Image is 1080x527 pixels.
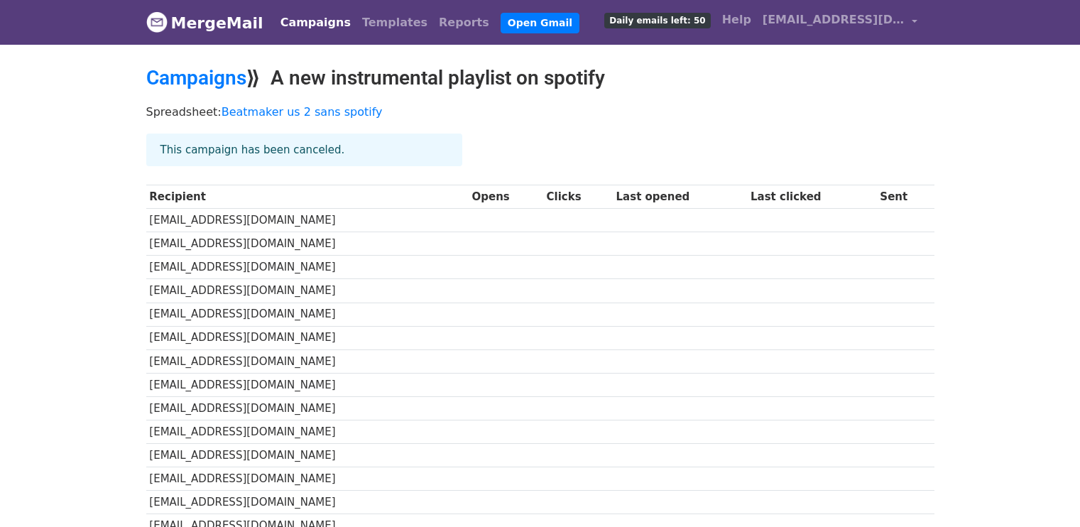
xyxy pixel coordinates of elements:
[716,6,757,34] a: Help
[146,8,263,38] a: MergeMail
[543,185,613,209] th: Clicks
[146,326,469,349] td: [EMAIL_ADDRESS][DOMAIN_NAME]
[613,185,747,209] th: Last opened
[146,444,469,467] td: [EMAIL_ADDRESS][DOMAIN_NAME]
[146,232,469,256] td: [EMAIL_ADDRESS][DOMAIN_NAME]
[146,303,469,326] td: [EMAIL_ADDRESS][DOMAIN_NAME]
[433,9,495,37] a: Reports
[747,185,876,209] th: Last clicked
[146,396,469,420] td: [EMAIL_ADDRESS][DOMAIN_NAME]
[469,185,543,209] th: Opens
[146,420,469,444] td: [EMAIL_ADDRESS][DOMAIN_NAME]
[604,13,710,28] span: Daily emails left: 50
[599,6,716,34] a: Daily emails left: 50
[146,66,934,90] h2: ⟫ A new instrumental playlist on spotify
[146,11,168,33] img: MergeMail logo
[275,9,356,37] a: Campaigns
[757,6,923,39] a: [EMAIL_ADDRESS][DOMAIN_NAME]
[146,373,469,396] td: [EMAIL_ADDRESS][DOMAIN_NAME]
[501,13,579,33] a: Open Gmail
[146,256,469,279] td: [EMAIL_ADDRESS][DOMAIN_NAME]
[146,185,469,209] th: Recipient
[146,209,469,232] td: [EMAIL_ADDRESS][DOMAIN_NAME]
[146,279,469,303] td: [EMAIL_ADDRESS][DOMAIN_NAME]
[877,185,934,209] th: Sent
[146,104,934,119] p: Spreadsheet:
[763,11,905,28] span: [EMAIL_ADDRESS][DOMAIN_NAME]
[146,349,469,373] td: [EMAIL_ADDRESS][DOMAIN_NAME]
[222,105,383,119] a: Beatmaker us 2 sans spotify
[146,134,462,167] div: This campaign has been canceled.
[146,467,469,491] td: [EMAIL_ADDRESS][DOMAIN_NAME]
[146,491,469,514] td: [EMAIL_ADDRESS][DOMAIN_NAME]
[356,9,433,37] a: Templates
[146,66,246,89] a: Campaigns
